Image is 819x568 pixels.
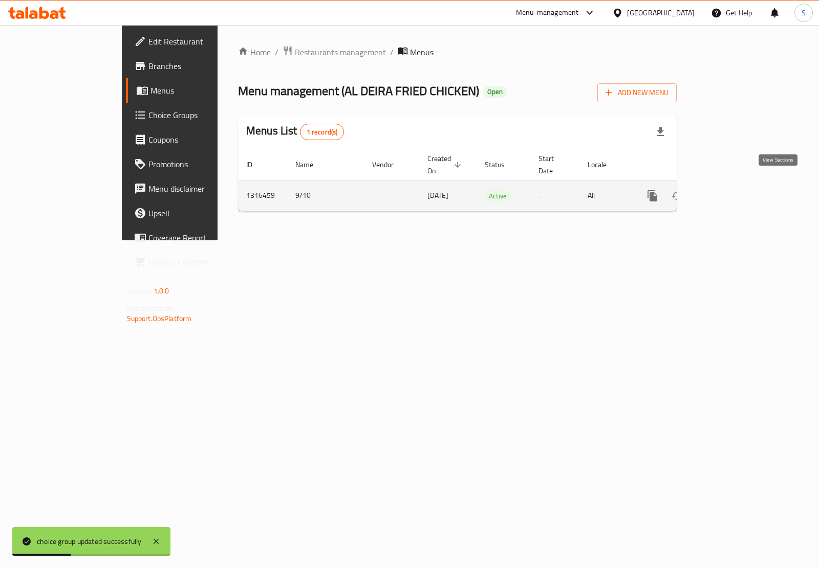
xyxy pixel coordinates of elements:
span: Status [485,158,518,171]
span: Get support on: [127,302,174,315]
a: Choice Groups [126,103,258,127]
nav: breadcrumb [238,46,677,59]
span: [DATE] [427,189,448,202]
a: Upsell [126,201,258,225]
button: Add New Menu [597,83,677,102]
span: Upsell [148,207,250,219]
span: Grocery Checklist [148,256,250,268]
span: Add New Menu [606,86,669,99]
span: 1.0.0 [154,284,169,298]
td: All [579,180,632,211]
td: - [530,180,579,211]
span: Promotions [148,158,250,170]
div: [GEOGRAPHIC_DATA] [627,7,695,18]
span: Vendor [372,158,407,171]
span: Created On [427,152,464,177]
span: Branches [148,60,250,72]
div: Export file [648,120,673,144]
span: Choice Groups [148,109,250,121]
span: Locale [588,158,620,171]
button: more [640,184,665,208]
span: Restaurants management [295,46,386,58]
div: choice group updated successfully [37,536,142,547]
th: Actions [632,149,747,180]
span: S [802,7,806,18]
a: Branches [126,54,258,78]
a: Menu disclaimer [126,176,258,201]
a: Edit Restaurant [126,29,258,54]
a: Support.OpsPlatform [127,312,192,325]
span: Menu disclaimer [148,183,250,195]
span: Coupons [148,133,250,146]
li: / [275,46,278,58]
a: Menus [126,78,258,103]
span: Name [295,158,327,171]
div: Open [483,86,507,98]
td: 9/10 [287,180,364,211]
span: ID [246,158,266,171]
div: Menu-management [516,7,579,19]
a: Promotions [126,152,258,176]
li: / [390,46,394,58]
a: Coverage Report [126,225,258,250]
span: Menus [150,84,250,97]
a: Grocery Checklist [126,250,258,275]
span: Start Date [538,152,567,177]
span: Edit Restaurant [148,35,250,48]
span: Menus [410,46,434,58]
span: Open [483,87,507,96]
span: Coverage Report [148,232,250,244]
h2: Menus List [246,123,344,140]
span: Version: [127,284,152,298]
table: enhanced table [238,149,747,212]
div: Total records count [300,124,344,140]
span: Menu management ( AL DEIRA FRIED CHICKEN ) [238,79,479,102]
td: 1316459 [238,180,287,211]
span: 1 record(s) [300,127,344,137]
a: Restaurants management [283,46,386,59]
span: Active [485,190,511,202]
a: Coupons [126,127,258,152]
